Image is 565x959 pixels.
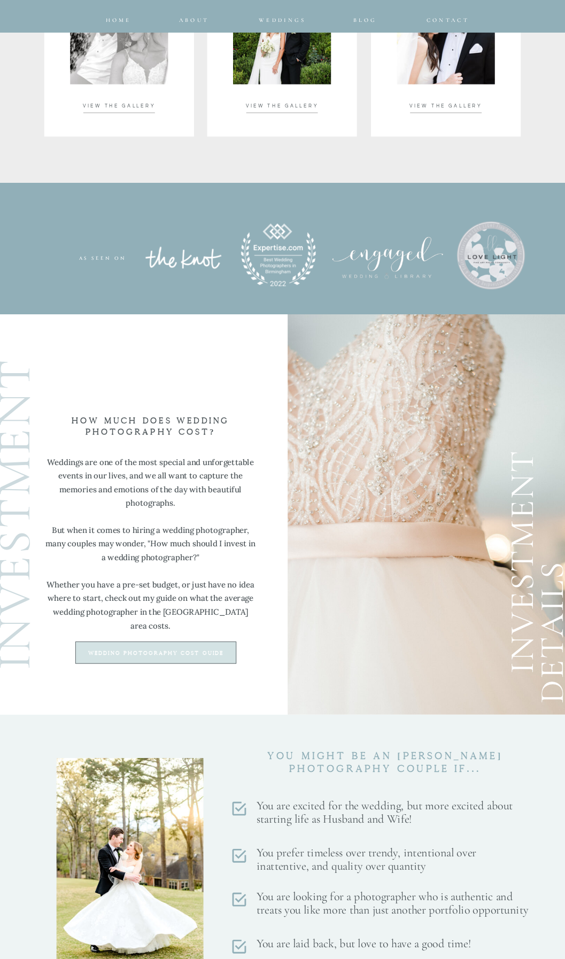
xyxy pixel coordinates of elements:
[77,649,235,657] a: wedding photography cost guide
[346,15,384,21] a: Blog
[72,417,229,436] b: How much does wedding Photography Cost?
[106,17,131,24] span: home
[88,651,224,656] b: wedding photography cost guide
[409,103,482,108] span: VIEW THE GALLERY
[251,15,313,21] a: Weddings
[398,103,493,109] a: VIEW THE GALLERY
[257,937,530,955] div: You are laid back, but love to have a good time!
[427,14,460,20] a: CONTACT
[267,751,503,774] b: You might be An [PERSON_NAME] Photography couple if...
[427,17,469,23] span: CONTACT
[235,103,330,109] a: VIEW THE GALLERY
[504,415,555,674] p: INVESTMENT
[72,103,167,109] a: VIEW THE GALLERY
[105,15,132,21] a: home
[66,256,139,270] p: as seen on
[257,846,530,877] div: You prefer timeless over trendy, intentional over inattentive, and quality over quantity
[257,890,533,921] div: You are looking for a photographer who is authentic and treats you like more than just another po...
[83,103,156,108] span: VIEW THE GALLERY
[179,15,206,21] a: about
[257,798,513,825] span: You are excited for the wedding, but more excited about starting life as Husband and Wife!
[259,17,306,24] span: Weddings
[353,17,377,24] span: Blog
[44,455,257,634] p: Weddings are one of the most special and unforgettable events in our lives, and we all want to ca...
[246,103,319,108] span: VIEW THE GALLERY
